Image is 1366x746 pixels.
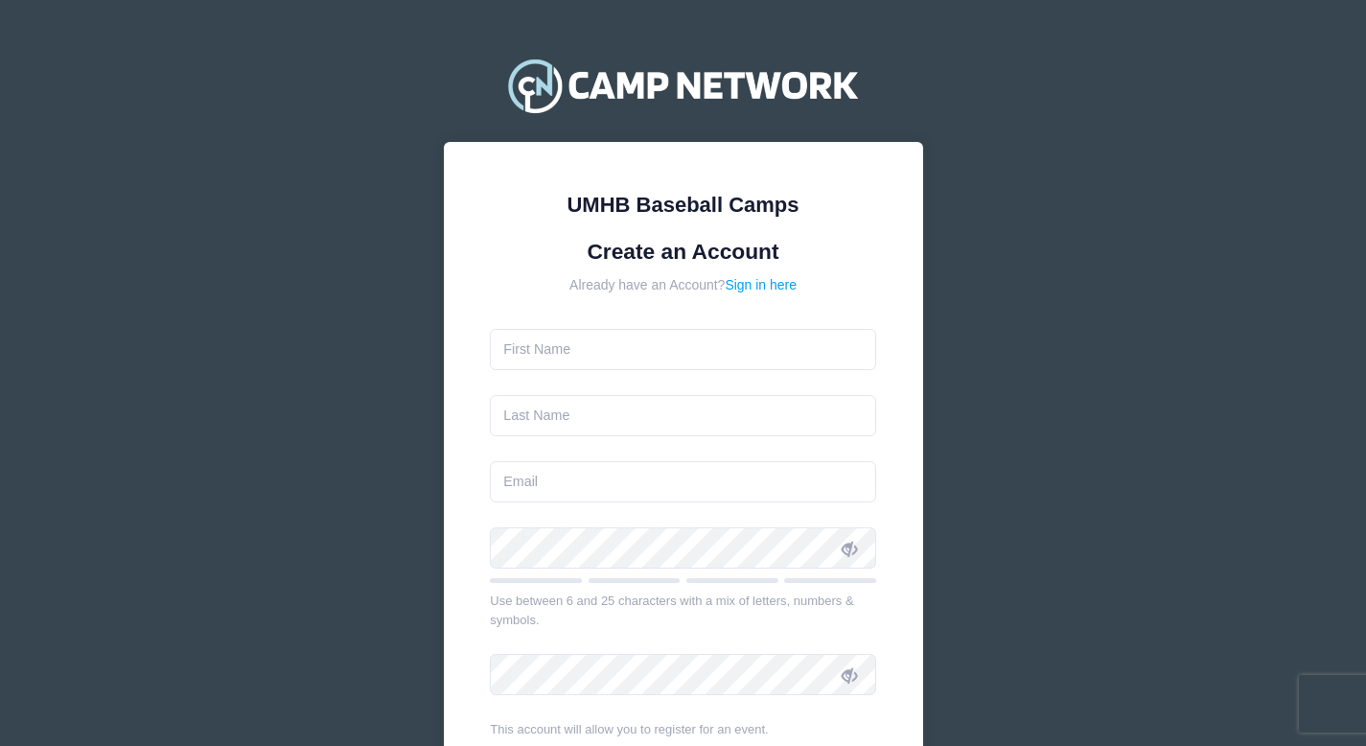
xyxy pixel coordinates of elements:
img: Camp Network [499,47,866,124]
div: Already have an Account? [490,275,876,295]
div: This account will allow you to register for an event. [490,720,876,739]
div: Use between 6 and 25 characters with a mix of letters, numbers & symbols. [490,592,876,629]
input: Last Name [490,395,876,436]
div: UMHB Baseball Camps [490,189,876,221]
input: Email [490,461,876,502]
input: First Name [490,329,876,370]
a: Sign in here [725,277,797,292]
h1: Create an Account [490,239,876,265]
